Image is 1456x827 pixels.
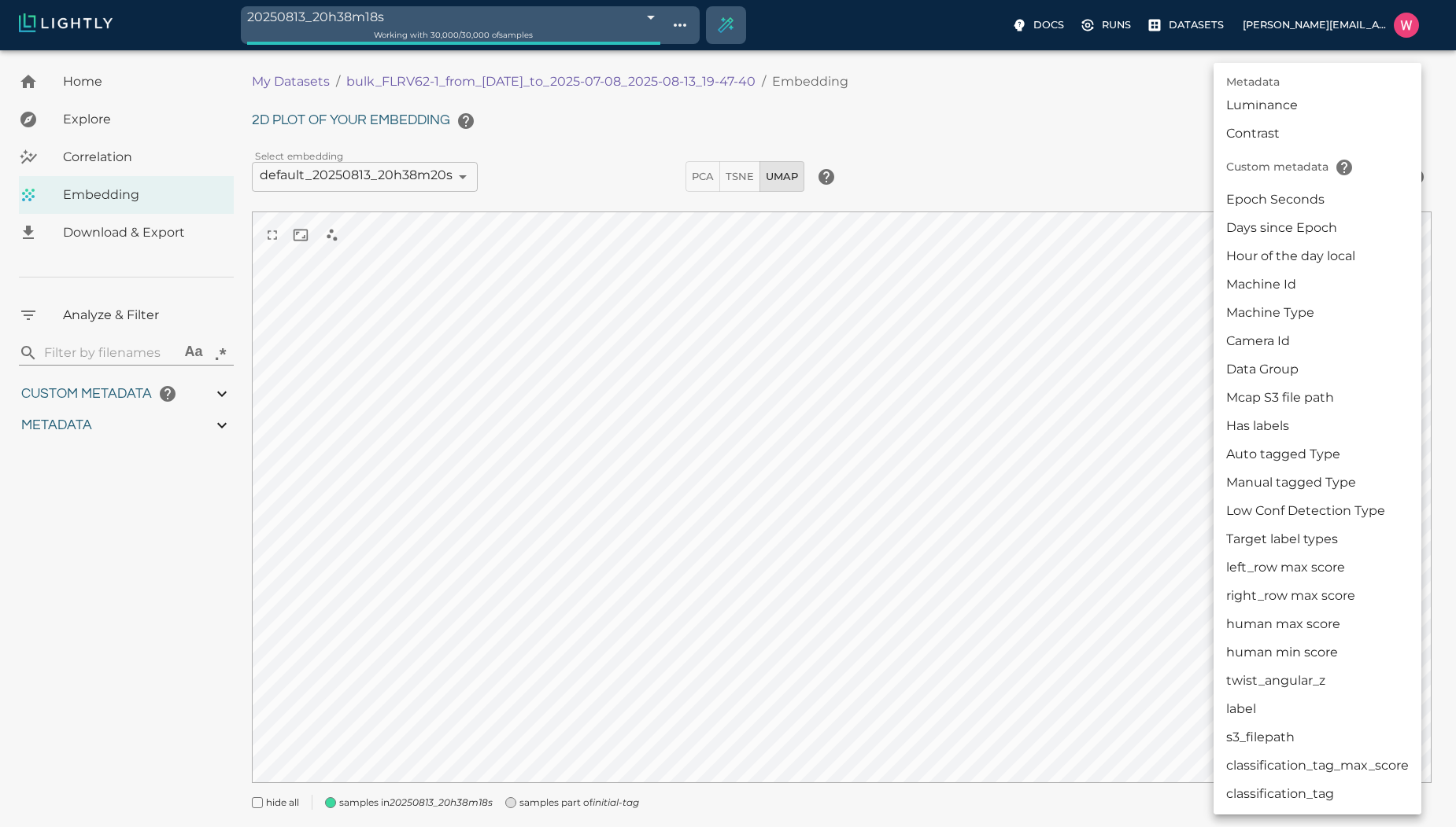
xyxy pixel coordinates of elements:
li: classification_tag [1214,780,1421,808]
li: Target label types [1214,525,1421,553]
li: classification_tag_max_score [1214,752,1421,780]
li: Camera Id [1214,327,1421,355]
li: label [1214,695,1421,723]
li: right_row max score [1214,582,1421,610]
li: Mcap S3 file path [1214,384,1421,412]
li: twist_angular_z [1214,667,1421,695]
li: Manual tagged Type [1214,469,1421,497]
li: Auto tagged Type [1214,440,1421,469]
li: human max score [1214,610,1421,638]
button: help [1329,152,1360,183]
li: Data Group [1214,355,1421,384]
li: human min score [1214,638,1421,667]
li: Metadata [1214,63,1421,101]
li: Contrast [1214,119,1421,148]
li: Days since Epoch [1214,214,1421,242]
li: Custom metadata [1214,148,1421,186]
li: Low Conf Detection Type [1214,497,1421,525]
li: left_row max score [1214,553,1421,582]
li: Hour of the day local [1214,242,1421,270]
li: s3_filepath [1214,723,1421,752]
li: Has labels [1214,412,1421,440]
li: Machine Id [1214,270,1421,299]
li: Machine Type [1214,299,1421,327]
li: Epoch Seconds [1214,186,1421,214]
li: Luminance [1214,91,1421,119]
